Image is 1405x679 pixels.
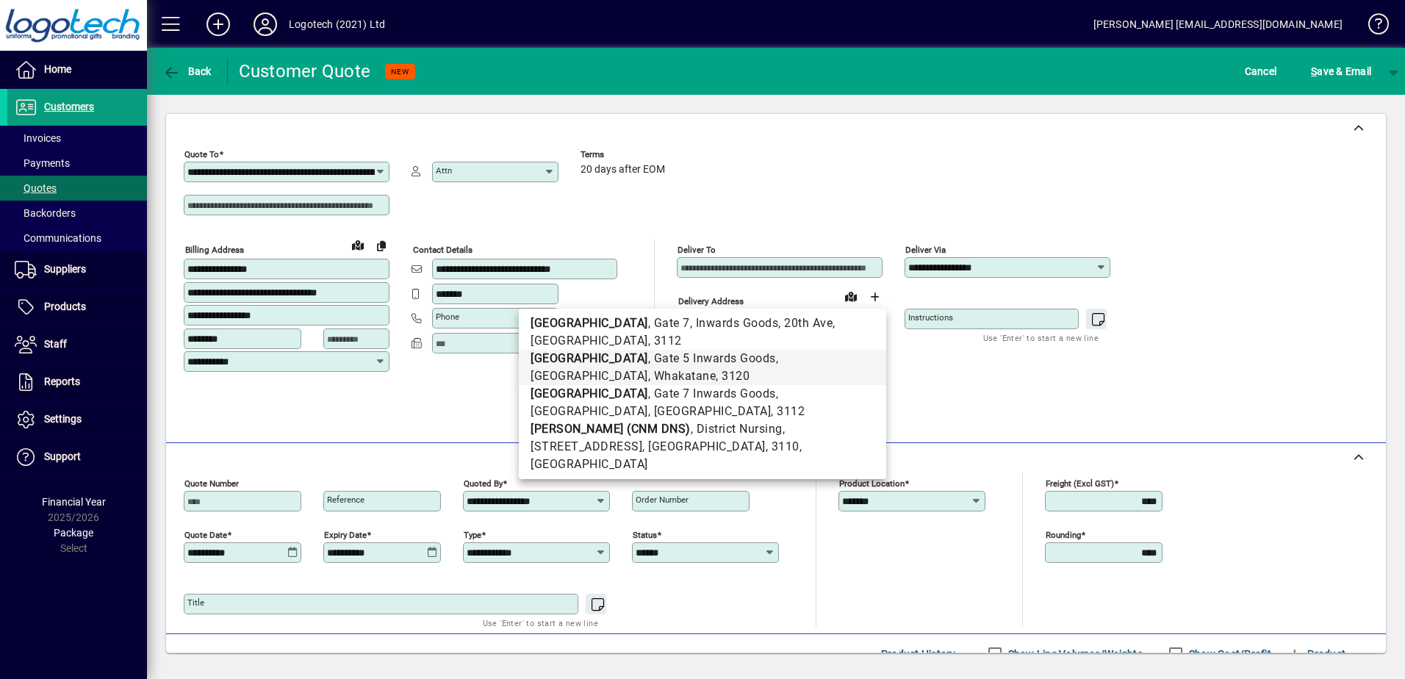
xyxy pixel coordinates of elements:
span: , Gate 7 Inwards Goods [648,387,776,400]
span: , Whakatane [648,369,716,383]
span: , 3120 [716,369,750,383]
span: , 3112 [648,334,682,348]
b: [GEOGRAPHIC_DATA] [531,387,648,400]
span: , Gate 7, Inwards Goods [648,316,779,330]
span: , 20th Ave [778,316,833,330]
span: , District Nursing [691,422,783,436]
b: [GEOGRAPHIC_DATA] [531,351,648,365]
b: [GEOGRAPHIC_DATA] [531,316,648,330]
span: , Gate 5 Inwards Goods [648,351,776,365]
span: , 3112 [771,404,805,418]
span: , [GEOGRAPHIC_DATA] [642,439,766,453]
b: [PERSON_NAME] (CNM DNS) [531,422,691,436]
span: , 3110 [766,439,799,453]
span: , [GEOGRAPHIC_DATA] [648,404,772,418]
